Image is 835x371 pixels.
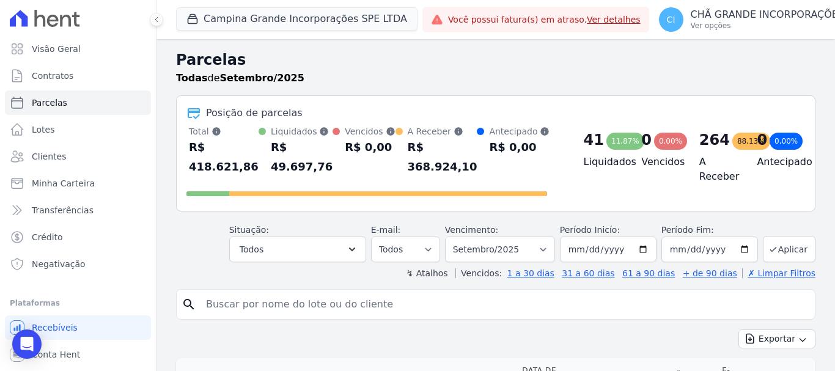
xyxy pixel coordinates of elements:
label: Vencidos: [455,268,502,278]
h2: Parcelas [176,49,815,71]
i: search [182,297,196,312]
a: Minha Carteira [5,171,151,196]
span: Todos [240,242,263,257]
div: Posição de parcelas [206,106,303,120]
a: Transferências [5,198,151,222]
div: Liquidados [271,125,333,138]
div: 0 [757,130,767,150]
label: Situação: [229,225,269,235]
label: Período Inicío: [560,225,620,235]
strong: Setembro/2025 [220,72,304,84]
span: Parcelas [32,97,67,109]
a: Contratos [5,64,151,88]
div: 88,13% [732,133,770,150]
button: Exportar [738,329,815,348]
a: Recebíveis [5,315,151,340]
div: Total [189,125,259,138]
h4: Vencidos [641,155,680,169]
span: Crédito [32,231,63,243]
div: 264 [699,130,730,150]
a: 61 a 90 dias [622,268,675,278]
a: Clientes [5,144,151,169]
label: ↯ Atalhos [406,268,447,278]
a: Ver detalhes [587,15,641,24]
button: Aplicar [763,236,815,262]
a: Parcelas [5,90,151,115]
strong: Todas [176,72,208,84]
div: R$ 0,00 [489,138,550,157]
h4: Liquidados [584,155,622,169]
a: Negativação [5,252,151,276]
a: Visão Geral [5,37,151,61]
div: R$ 0,00 [345,138,395,157]
a: Conta Hent [5,342,151,367]
div: R$ 368.924,10 [408,138,477,177]
input: Buscar por nome do lote ou do cliente [199,292,810,317]
button: Todos [229,237,366,262]
span: Negativação [32,258,86,270]
div: 0,00% [770,133,803,150]
div: Plataformas [10,296,146,310]
span: CI [667,15,675,24]
div: 0 [641,130,652,150]
a: 1 a 30 dias [507,268,554,278]
h4: Antecipado [757,155,795,169]
div: 11,87% [606,133,644,150]
div: A Receber [408,125,477,138]
div: R$ 49.697,76 [271,138,333,177]
label: E-mail: [371,225,401,235]
a: ✗ Limpar Filtros [742,268,815,278]
div: Vencidos [345,125,395,138]
button: Campina Grande Incorporações SPE LTDA [176,7,417,31]
a: Lotes [5,117,151,142]
label: Vencimento: [445,225,498,235]
h4: A Receber [699,155,738,184]
span: Transferências [32,204,94,216]
span: Conta Hent [32,348,80,361]
a: + de 90 dias [683,268,737,278]
div: Open Intercom Messenger [12,329,42,359]
span: Lotes [32,123,55,136]
a: 31 a 60 dias [562,268,614,278]
span: Recebíveis [32,321,78,334]
span: Minha Carteira [32,177,95,189]
div: Antecipado [489,125,550,138]
div: 41 [584,130,604,150]
span: Contratos [32,70,73,82]
label: Período Fim: [661,224,758,237]
a: Crédito [5,225,151,249]
span: Visão Geral [32,43,81,55]
span: Você possui fatura(s) em atraso. [448,13,641,26]
div: R$ 418.621,86 [189,138,259,177]
p: de [176,71,304,86]
div: 0,00% [654,133,687,150]
span: Clientes [32,150,66,163]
